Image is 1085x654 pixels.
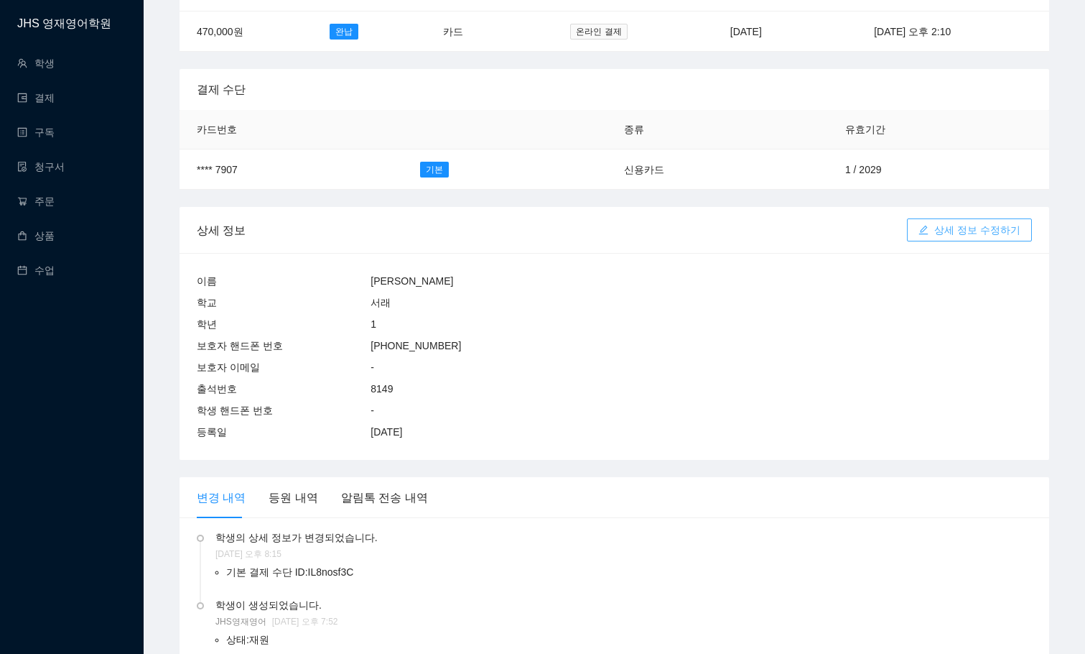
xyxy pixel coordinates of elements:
span: 온라인 결제 [570,24,627,40]
div: 보호자 이메일 [197,359,371,375]
div: 출석번호 [197,381,371,397]
a: profile구독 [17,126,55,138]
td: 카드 [426,11,553,52]
div: - [371,359,374,375]
th: 카드번호 [180,110,403,149]
span: 학생이 생성되었습니다. [215,597,1032,613]
span: 학생의 상세 정보가 변경되었습니다. [215,530,1032,545]
div: 서래 [371,295,391,310]
div: 학생 핸드폰 번호 [197,402,371,418]
div: 1 [371,316,376,332]
span: edit [918,225,928,236]
div: [PERSON_NAME] [371,273,453,289]
div: 8149 [371,381,393,397]
div: 변경 내역 [197,489,246,507]
button: edit상세 정보 수정하기 [907,218,1032,241]
th: 유효기간 [828,110,1049,149]
span: [DATE] 오후 8:15 [215,549,281,559]
a: file-done청구서 [17,161,65,172]
li: 기본 결제 수단 ID : IL8nosf3C [226,561,1032,583]
div: 상세 정보 [197,210,907,251]
a: team학생 [17,57,55,69]
div: 등원 내역 [269,489,317,507]
span: JHS영재영어 [215,617,272,627]
a: wallet결제 [17,92,55,103]
a: shopping-cart주문 [17,195,55,207]
th: 종류 [607,110,828,149]
div: 이름 [197,273,371,289]
span: [DATE] 오후 7:52 [272,617,338,627]
td: 신용카드 [607,149,828,190]
td: 1 / 2029 [828,149,1049,190]
div: 학교 [197,295,371,310]
td: [DATE] 오후 2:10 [857,11,1049,52]
div: 학년 [197,316,371,332]
div: 알림톡 전송 내역 [341,489,428,507]
a: calendar수업 [17,264,55,276]
a: shopping상품 [17,230,55,241]
div: 보호자 핸드폰 번호 [197,338,371,354]
td: 470,000원 [180,11,312,52]
div: [PHONE_NUMBER] [371,338,461,354]
span: 완납 [330,24,358,40]
div: 등록일 [197,424,371,440]
li: 상태 : 재원 [226,629,1032,650]
div: [DATE] [371,424,402,440]
td: [DATE] [713,11,857,52]
div: 결제 수단 [197,69,1032,110]
div: - [371,402,374,418]
span: 기본 [420,162,449,178]
span: 상세 정보 수정하기 [934,222,1020,238]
